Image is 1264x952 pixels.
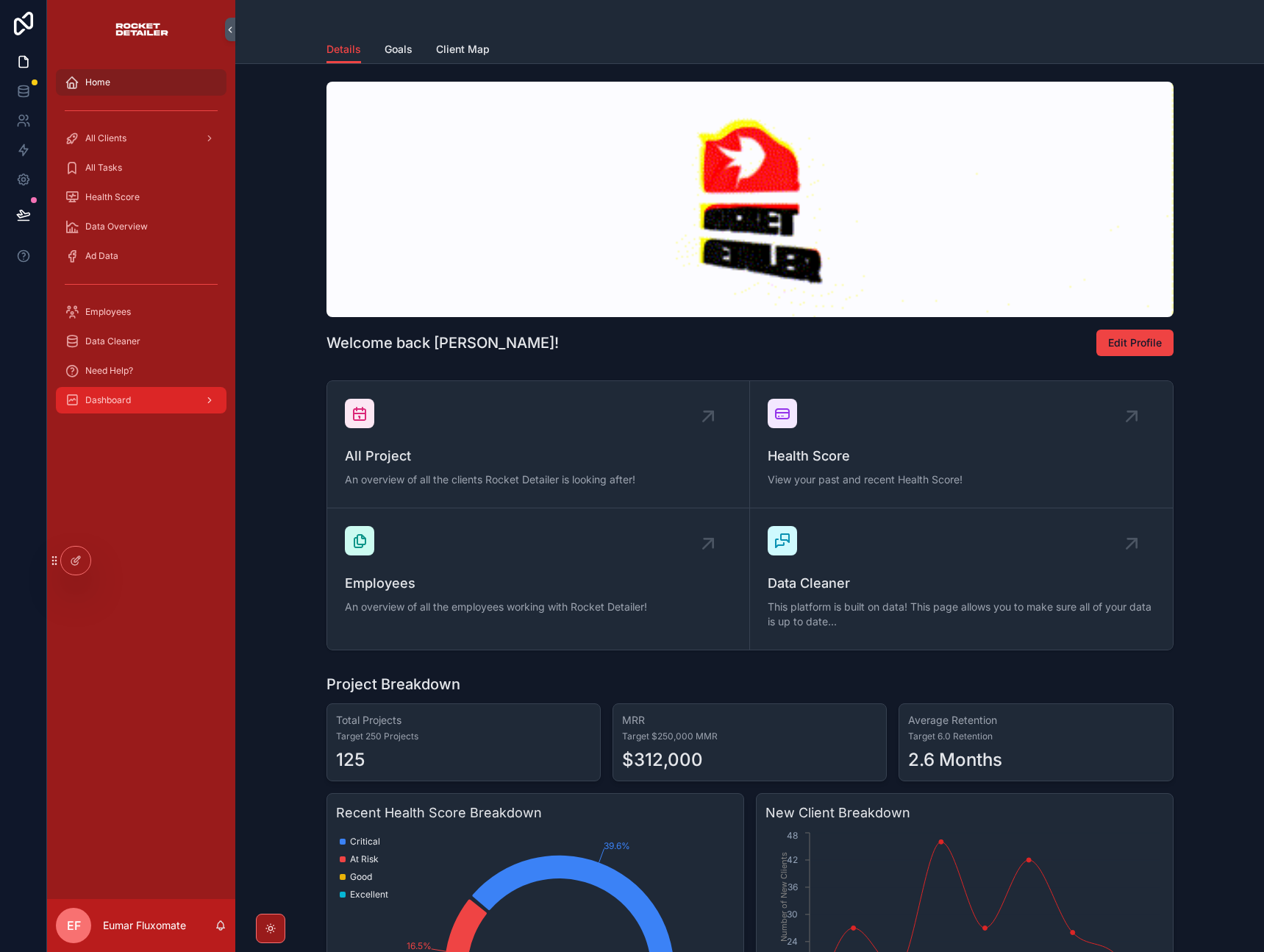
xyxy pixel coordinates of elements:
[778,852,788,942] tspan: Number of New Clients
[385,36,413,65] a: Goals
[85,306,131,318] span: Employees
[326,42,361,57] span: Details
[67,917,81,934] span: EF
[787,854,798,865] tspan: 42
[768,472,1155,487] span: View your past and recent Health Score!
[1108,335,1162,350] span: Edit Profile
[47,59,235,433] div: scrollable content
[350,836,380,848] span: Critical
[436,36,490,65] a: Client Map
[787,936,798,947] tspan: 24
[326,674,460,695] h1: Project Breakdown
[908,713,1163,728] h3: Average Retention
[85,221,148,232] span: Data Overview
[56,387,226,413] a: Dashboard
[327,381,750,508] a: All ProjectAn overview of all the clients Rocket Detailer is looking after!
[750,381,1173,508] a: Health ScoreView your past and recent Health Score!
[385,42,413,57] span: Goals
[56,243,226,269] a: Ad Data
[85,132,126,144] span: All Clients
[908,731,1163,742] span: Target 6.0 Retention
[345,600,732,614] span: An overview of all the employees working with Rocket Detailer!
[85,335,140,347] span: Data Cleaner
[1096,330,1174,356] button: Edit Profile
[56,125,226,152] a: All Clients
[85,250,118,262] span: Ad Data
[85,365,133,377] span: Need Help?
[56,154,226,181] a: All Tasks
[345,446,732,466] span: All Project
[765,803,1164,823] h3: New Client Breakdown
[768,600,1155,629] span: This platform is built on data! This page allows you to make sure all of your data is up to date...
[114,18,169,41] img: App logo
[787,830,798,841] tspan: 48
[787,909,798,920] tspan: 30
[622,713,877,728] h3: MRR
[436,42,490,57] span: Client Map
[56,213,226,240] a: Data Overview
[56,69,226,96] a: Home
[345,472,732,487] span: An overview of all the clients Rocket Detailer is looking after!
[85,162,122,174] span: All Tasks
[788,881,798,892] tspan: 36
[85,77,110,88] span: Home
[327,508,750,650] a: EmployeesAn overview of all the employees working with Rocket Detailer!
[85,394,131,406] span: Dashboard
[345,573,732,594] span: Employees
[908,748,1002,772] div: 2.6 Months
[56,184,226,210] a: Health Score
[85,191,140,203] span: Health Score
[326,36,361,64] a: Details
[768,446,1155,466] span: Health Score
[56,299,226,325] a: Employees
[350,853,379,865] span: At Risk
[622,748,703,772] div: $312,000
[622,731,877,742] span: Target $250,000 MMR
[768,573,1155,594] span: Data Cleaner
[336,713,591,728] h3: Total Projects
[56,358,226,384] a: Need Help?
[350,889,388,901] span: Excellent
[56,328,226,355] a: Data Cleaner
[103,918,186,933] p: Eumar Fluxomate
[336,748,365,772] div: 125
[750,508,1173,650] a: Data CleanerThis platform is built on data! This page allows you to make sure all of your data is...
[336,731,591,742] span: Target 250 Projects
[326,333,559,353] h1: Welcome back [PERSON_NAME]!
[336,803,735,823] h3: Recent Health Score Breakdown
[406,940,431,951] tspan: 16.5%
[604,840,630,851] tspan: 39.6%
[350,871,372,883] span: Good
